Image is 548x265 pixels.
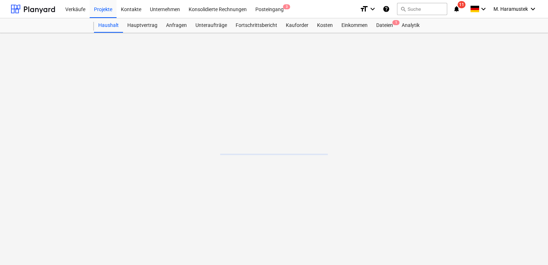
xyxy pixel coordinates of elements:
[123,18,162,33] a: Hauptvertrag
[372,18,397,33] a: Dateien1
[94,18,123,33] a: Haushalt
[282,18,313,33] a: Kauforder
[313,18,337,33] a: Kosten
[512,231,548,265] iframe: Chat Widget
[191,18,231,33] a: Unteraufträge
[397,3,447,15] button: Suche
[360,5,368,13] i: format_size
[392,20,400,25] span: 1
[283,4,290,9] span: 3
[479,5,488,13] i: keyboard_arrow_down
[162,18,191,33] a: Anfragen
[397,18,424,33] a: Analytik
[453,5,460,13] i: notifications
[383,5,390,13] i: Wissensbasis
[512,231,548,265] div: Chat-Widget
[493,6,528,12] span: M. Haramustek
[231,18,282,33] a: Fortschrittsbericht
[458,1,466,8] span: 11
[368,5,377,13] i: keyboard_arrow_down
[400,6,406,12] span: search
[337,18,372,33] a: Einkommen
[372,18,397,33] div: Dateien
[529,5,537,13] i: keyboard_arrow_down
